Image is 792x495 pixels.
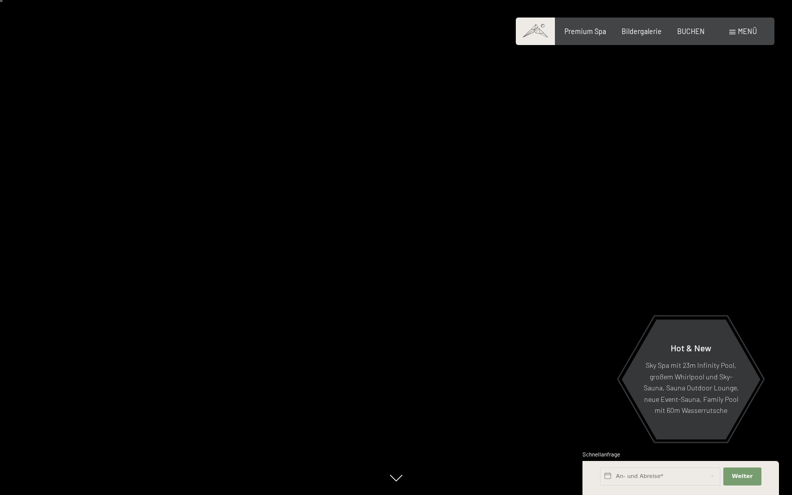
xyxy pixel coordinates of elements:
a: BUCHEN [677,27,705,36]
span: Schnellanfrage [582,451,620,457]
a: Hot & New Sky Spa mit 23m Infinity Pool, großem Whirlpool und Sky-Sauna, Sauna Outdoor Lounge, ne... [621,319,761,440]
a: Premium Spa [564,27,606,36]
span: Hot & New [671,342,711,353]
a: Bildergalerie [622,27,662,36]
span: Weiter [732,472,753,480]
p: Sky Spa mit 23m Infinity Pool, großem Whirlpool und Sky-Sauna, Sauna Outdoor Lounge, neue Event-S... [643,360,739,416]
button: Weiter [723,467,761,485]
span: Menü [738,27,757,36]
